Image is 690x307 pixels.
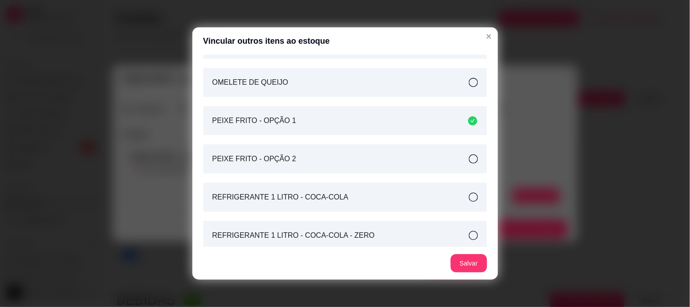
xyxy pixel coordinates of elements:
[212,115,297,126] article: PEIXE FRITO - OPÇÃO 1
[482,29,496,44] button: Close
[192,27,498,55] header: Vincular outros itens ao estoque
[451,254,487,272] button: Salvar
[212,192,349,203] article: REFRIGERANTE 1 LITRO - COCA-COLA
[212,230,375,241] article: REFRIGERANTE 1 LITRO - COCA-COLA - ZERO
[212,153,297,164] article: PEIXE FRITO - OPÇÃO 2
[212,77,288,88] article: OMELETE DE QUEIJO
